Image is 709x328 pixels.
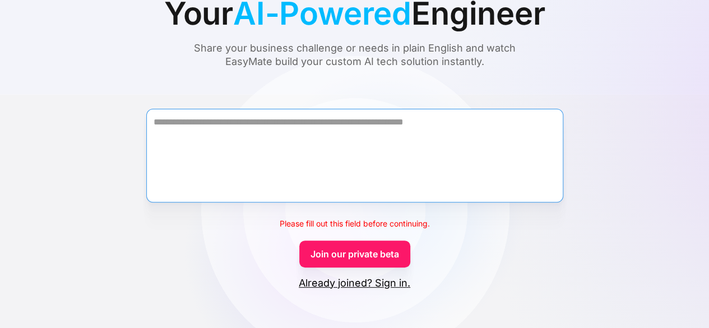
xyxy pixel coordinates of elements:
[280,217,430,230] div: Please fill out this field before continuing.
[27,89,682,290] form: Form
[299,241,410,267] a: Join our private beta
[299,276,410,290] a: Already joined? Sign in.
[173,41,537,68] div: Share your business challenge or needs in plain English and watch EasyMate build your custom AI t...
